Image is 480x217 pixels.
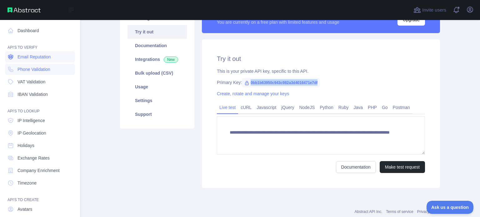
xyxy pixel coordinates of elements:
[17,155,50,161] span: Exchange Rates
[365,102,379,112] a: PHP
[5,51,75,62] a: Email Reputation
[17,142,34,149] span: Holidays
[217,79,425,86] div: Primary Key:
[5,127,75,139] a: IP Geolocation
[17,66,50,72] span: Phone Validation
[217,91,289,96] a: Create, rotate and manage your keys
[380,161,425,173] button: Make test request
[336,161,376,173] a: Documentation
[5,37,75,50] div: API'S TO VERIFY
[355,210,382,214] a: Abstract API Inc.
[5,177,75,189] a: Timezone
[5,25,75,36] a: Dashboard
[412,5,447,15] button: Invite users
[5,204,75,215] a: Avatars
[336,102,351,112] a: Ruby
[127,25,187,39] a: Try it out
[17,117,45,124] span: IP Intelligence
[164,57,178,63] span: New
[5,152,75,164] a: Exchange Rates
[297,102,317,112] a: NodeJS
[217,19,339,25] div: You are currently on a free plan with limited features and usage
[417,210,440,214] a: Privacy policy
[422,7,446,14] span: Invite users
[127,52,187,66] a: Integrations New
[7,7,41,12] img: Abstract API
[17,180,37,186] span: Timezone
[5,165,75,176] a: Company Enrichment
[17,91,48,97] span: IBAN Validation
[127,107,187,121] a: Support
[5,64,75,75] a: Phone Validation
[17,79,45,85] span: VAT Validation
[238,102,254,112] a: cURL
[279,102,297,112] a: jQuery
[217,68,425,74] div: This is your private API key, specific to this API.
[5,76,75,87] a: VAT Validation
[386,210,413,214] a: Terms of service
[242,78,320,87] span: 0bb1b63950c943c982a3d4016471e7df
[217,54,425,63] h2: Try it out
[379,102,390,112] a: Go
[17,167,60,174] span: Company Enrichment
[127,94,187,107] a: Settings
[127,39,187,52] a: Documentation
[427,201,474,214] iframe: Toggle Customer Support
[351,102,366,112] a: Java
[5,101,75,114] div: API'S TO LOOKUP
[127,80,187,94] a: Usage
[17,54,51,60] span: Email Reputation
[17,130,46,136] span: IP Geolocation
[217,102,238,112] a: Live test
[127,66,187,80] a: Bulk upload (CSV)
[17,206,32,212] span: Avatars
[5,190,75,202] div: API'S TO CREATE
[5,115,75,126] a: IP Intelligence
[5,89,75,100] a: IBAN Validation
[254,102,279,112] a: Javascript
[5,140,75,151] a: Holidays
[390,102,412,112] a: Postman
[317,102,336,112] a: Python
